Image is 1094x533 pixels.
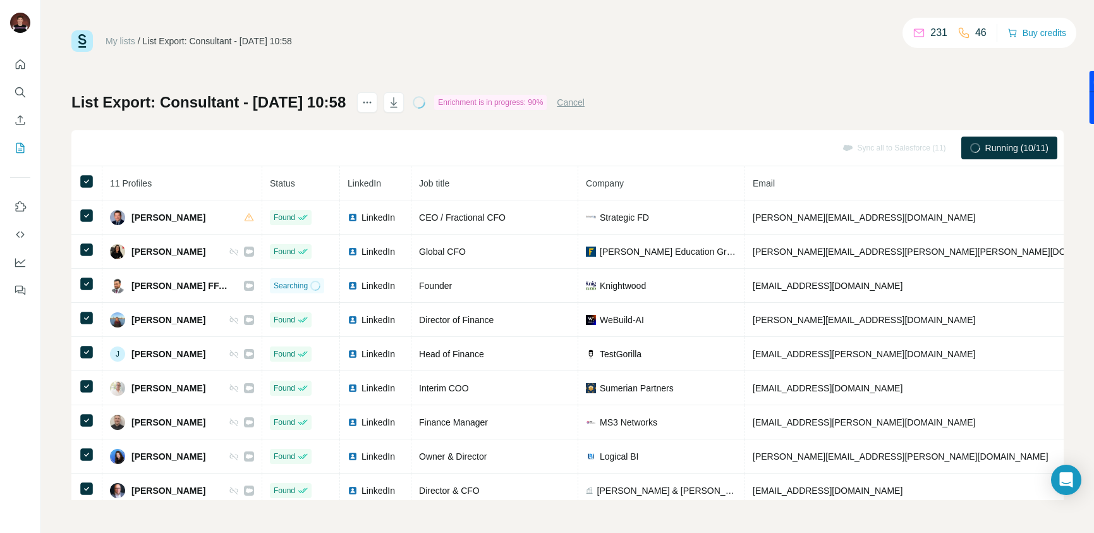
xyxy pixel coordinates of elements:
[274,246,295,257] span: Found
[110,381,125,396] img: Avatar
[274,383,295,394] span: Found
[274,348,295,360] span: Found
[586,178,624,188] span: Company
[131,211,205,224] span: [PERSON_NAME]
[419,212,506,223] span: CEO / Fractional CFO
[586,247,596,257] img: company-logo
[131,314,205,326] span: [PERSON_NAME]
[110,178,152,188] span: 11 Profiles
[586,417,596,427] img: company-logo
[362,382,395,395] span: LinkedIn
[586,383,596,393] img: company-logo
[110,244,125,259] img: Avatar
[10,279,30,302] button: Feedback
[597,484,737,497] span: [PERSON_NAME] & [PERSON_NAME] LIMITED
[270,178,295,188] span: Status
[753,212,975,223] span: [PERSON_NAME][EMAIL_ADDRESS][DOMAIN_NAME]
[357,92,377,113] button: actions
[753,178,775,188] span: Email
[362,484,395,497] span: LinkedIn
[362,211,395,224] span: LinkedIn
[600,416,657,429] span: MS3 Networks
[586,349,596,359] img: company-logo
[10,13,30,33] img: Avatar
[348,178,381,188] span: LinkedIn
[110,278,125,293] img: Avatar
[600,279,646,292] span: Knightwood
[1051,465,1081,495] div: Open Intercom Messenger
[600,450,638,463] span: Logical BI
[10,81,30,104] button: Search
[930,25,947,40] p: 231
[348,486,358,496] img: LinkedIn logo
[753,486,903,496] span: [EMAIL_ADDRESS][DOMAIN_NAME]
[419,417,488,427] span: Finance Manager
[985,142,1048,154] span: Running (10/11)
[131,348,205,360] span: [PERSON_NAME]
[110,312,125,328] img: Avatar
[143,35,292,47] div: List Export: Consultant - [DATE] 10:58
[600,211,649,224] span: Strategic FD
[362,450,395,463] span: LinkedIn
[10,195,30,218] button: Use Surfe on LinkedIn
[419,486,480,496] span: Director & CFO
[362,245,395,258] span: LinkedIn
[753,315,975,325] span: [PERSON_NAME][EMAIL_ADDRESS][DOMAIN_NAME]
[10,251,30,274] button: Dashboard
[110,483,125,498] img: Avatar
[419,178,449,188] span: Job title
[110,415,125,430] img: Avatar
[434,95,547,110] div: Enrichment is in progress: 90%
[131,484,205,497] span: [PERSON_NAME]
[362,348,395,360] span: LinkedIn
[138,35,140,47] li: /
[362,314,395,326] span: LinkedIn
[274,314,295,326] span: Found
[131,279,231,292] span: [PERSON_NAME] FFA FIPA
[419,281,452,291] span: Founder
[753,349,975,359] span: [EMAIL_ADDRESS][PERSON_NAME][DOMAIN_NAME]
[131,450,205,463] span: [PERSON_NAME]
[10,223,30,246] button: Use Surfe API
[586,315,596,325] img: company-logo
[419,383,469,393] span: Interim COO
[753,281,903,291] span: [EMAIL_ADDRESS][DOMAIN_NAME]
[600,314,644,326] span: WeBuild-AI
[348,451,358,462] img: LinkedIn logo
[348,281,358,291] img: LinkedIn logo
[348,212,358,223] img: LinkedIn logo
[557,96,585,109] button: Cancel
[753,451,1048,462] span: [PERSON_NAME][EMAIL_ADDRESS][PERSON_NAME][DOMAIN_NAME]
[274,485,295,496] span: Found
[600,348,641,360] span: TestGorilla
[1007,24,1066,42] button: Buy credits
[10,53,30,76] button: Quick start
[10,109,30,132] button: Enrich CSV
[348,383,358,393] img: LinkedIn logo
[106,36,135,46] a: My lists
[131,382,205,395] span: [PERSON_NAME]
[71,92,346,113] h1: List Export: Consultant - [DATE] 10:58
[71,30,93,52] img: Surfe Logo
[348,349,358,359] img: LinkedIn logo
[10,137,30,159] button: My lists
[348,247,358,257] img: LinkedIn logo
[274,417,295,428] span: Found
[975,25,987,40] p: 46
[131,416,205,429] span: [PERSON_NAME]
[274,280,308,291] span: Searching
[586,281,596,291] img: company-logo
[131,245,205,258] span: [PERSON_NAME]
[753,417,975,427] span: [EMAIL_ADDRESS][PERSON_NAME][DOMAIN_NAME]
[753,383,903,393] span: [EMAIL_ADDRESS][DOMAIN_NAME]
[586,212,596,223] img: company-logo
[110,346,125,362] div: J
[110,449,125,464] img: Avatar
[419,451,487,462] span: Owner & Director
[362,416,395,429] span: LinkedIn
[586,451,596,462] img: company-logo
[348,417,358,427] img: LinkedIn logo
[110,210,125,225] img: Avatar
[362,279,395,292] span: LinkedIn
[419,315,494,325] span: Director of Finance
